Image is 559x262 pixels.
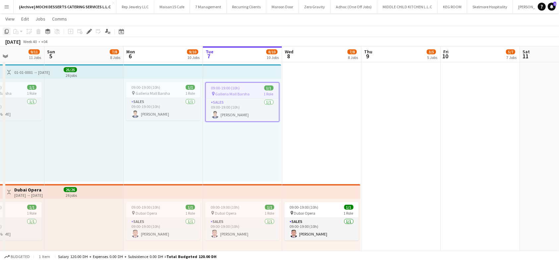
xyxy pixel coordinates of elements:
[285,49,293,55] span: Wed
[438,0,467,13] button: KEG ROOM
[125,52,135,60] span: 6
[52,16,67,22] span: Comms
[523,49,530,55] span: Sat
[27,205,36,210] span: 1/1
[5,38,21,45] div: [DATE]
[136,91,170,96] span: Galleria Mall Barsha
[185,211,195,216] span: 1 Role
[29,55,41,60] div: 11 Jobs
[205,52,214,60] span: 7
[522,52,530,60] span: 11
[3,15,17,23] a: View
[110,49,119,54] span: 7/8
[14,187,43,193] h3: Dubai Opera
[35,16,45,22] span: Jobs
[211,85,240,90] span: 09:00-19:00 (10h)
[3,253,31,260] button: Budgeted
[348,55,358,60] div: 8 Jobs
[186,205,195,210] span: 1/1
[110,55,120,60] div: 8 Jobs
[513,0,552,13] button: [PERSON_NAME]
[185,91,195,96] span: 1 Role
[553,2,556,6] span: 1
[344,205,353,210] span: 1/1
[190,0,227,13] button: 7 Management
[284,52,293,60] span: 8
[284,202,359,240] app-job-card: 09:00-19:00 (10h)1/1 Dubai Opera1 RoleSales1/109:00-19:00 (10h)[PERSON_NAME]
[331,0,377,13] button: Adhoc (One Off Jobs)
[126,98,200,121] app-card-role: Sales1/109:00-19:00 (10h)[PERSON_NAME]
[126,82,200,121] app-job-card: 09:00-19:00 (10h)1/1 Galleria Mall Barsha1 RoleSales1/109:00-19:00 (10h)[PERSON_NAME]
[22,39,38,44] span: Week 40
[166,254,217,259] span: Total Budgeted 120.00 DH
[49,15,70,23] a: Comms
[14,70,50,75] div: 01-01-0001 → [DATE]
[126,202,200,240] app-job-card: 09:00-19:00 (10h)1/1 Dubai Opera1 RoleSales1/109:00-19:00 (10h)[PERSON_NAME]
[548,3,556,11] a: 1
[116,0,154,13] button: Rep Jewelry LLC
[46,52,55,60] span: 5
[21,16,29,22] span: Edit
[131,85,160,90] span: 09:00-19:00 (10h)
[265,211,274,216] span: 1 Role
[284,218,359,240] app-card-role: Sales1/109:00-19:00 (10h)[PERSON_NAME]
[427,55,437,60] div: 5 Jobs
[187,49,198,54] span: 9/10
[206,49,214,55] span: Tue
[27,211,36,216] span: 1 Role
[58,254,217,259] div: Salary 120.00 DH + Expenses 0.00 DH + Subsistence 0.00 DH =
[66,72,77,78] div: 26 jobs
[506,49,515,54] span: 5/7
[27,85,36,90] span: 1/1
[126,218,200,240] app-card-role: Sales1/109:00-19:00 (10h)[PERSON_NAME]
[66,192,77,198] div: 26 jobs
[294,211,316,216] span: Dubai Opera
[41,39,47,44] div: +04
[506,55,517,60] div: 7 Jobs
[205,202,279,240] app-job-card: 09:00-19:00 (10h)1/1 Dubai Opera1 RoleSales1/109:00-19:00 (10h)[PERSON_NAME]
[14,0,116,13] button: {Archive} MOCHI DESSERTS CATERING SERVICES L.L.C
[33,15,48,23] a: Jobs
[64,187,77,192] span: 26/26
[266,49,278,54] span: 8/10
[266,0,299,13] button: Maroon Door
[205,218,279,240] app-card-role: Sales1/109:00-19:00 (10h)[PERSON_NAME]
[267,55,279,60] div: 10 Jobs
[227,0,266,13] button: Recurring Clients
[265,205,274,210] span: 1/1
[264,85,274,90] span: 1/1
[136,211,157,216] span: Dubai Opera
[5,16,15,22] span: View
[442,52,449,60] span: 10
[264,91,274,96] span: 1 Role
[364,49,372,55] span: Thu
[131,205,160,210] span: 09:00-19:00 (10h)
[290,205,319,210] span: 09:00-19:00 (10h)
[344,211,353,216] span: 1 Role
[215,211,236,216] span: Dubai Opera
[377,0,438,13] button: MIDDLE CHILD KITCHEN L.L.C
[299,0,331,13] button: Zero Gravity
[186,85,195,90] span: 1/1
[154,0,190,13] button: Maisan15 Cafe
[187,55,200,60] div: 10 Jobs
[467,0,513,13] button: Skelmore Hospitality
[347,49,357,54] span: 7/8
[427,49,436,54] span: 3/5
[14,193,43,198] div: [DATE] → [DATE]
[11,254,30,259] span: Budgeted
[363,52,372,60] span: 9
[443,49,449,55] span: Fri
[36,254,52,259] span: 1 item
[216,91,250,96] span: Galleria Mall Barsha
[206,99,279,121] app-card-role: Sales1/109:00-19:00 (10h)[PERSON_NAME]
[27,91,36,96] span: 1 Role
[211,205,239,210] span: 09:00-19:00 (10h)
[64,67,77,72] span: 25/25
[205,82,279,122] app-job-card: 09:00-19:00 (10h)1/1 Galleria Mall Barsha1 RoleSales1/109:00-19:00 (10h)[PERSON_NAME]
[19,15,31,23] a: Edit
